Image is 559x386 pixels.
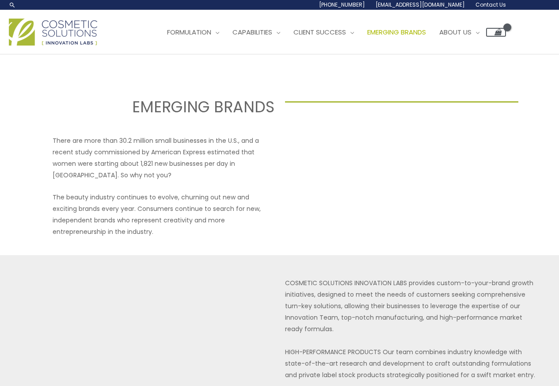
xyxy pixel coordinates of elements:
[475,1,506,8] span: Contact Us
[226,19,287,46] a: Capabilities
[293,27,346,37] span: Client Success
[439,27,472,37] span: About Us
[167,27,211,37] span: Formulation
[376,1,465,8] span: [EMAIL_ADDRESS][DOMAIN_NAME]
[319,1,365,8] span: [PHONE_NUMBER]
[9,19,97,46] img: Cosmetic Solutions Logo
[154,19,506,46] nav: Site Navigation
[486,28,506,37] a: View Shopping Cart, empty
[160,19,226,46] a: Formulation
[433,19,486,46] a: About Us
[232,27,272,37] span: Capabilities
[287,19,361,46] a: Client Success
[53,191,274,237] p: The beauty industry continues to evolve, churning out new and exciting brands every year. Consume...
[53,135,274,181] p: There are more than 30.2 million small businesses in the U.S., and a recent study commissioned by...
[41,97,274,117] h2: EMERGING BRANDS
[367,27,426,37] span: Emerging Brands
[9,1,16,8] a: Search icon link
[361,19,433,46] a: Emerging Brands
